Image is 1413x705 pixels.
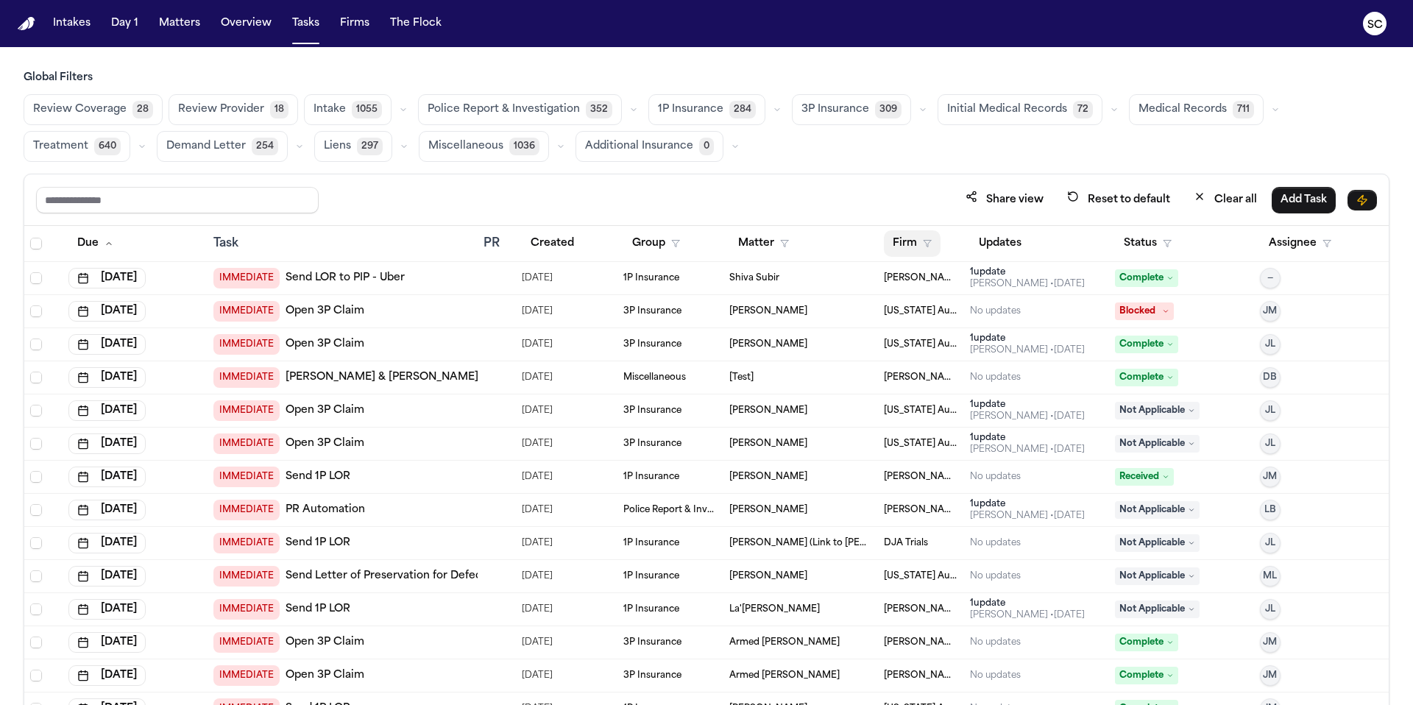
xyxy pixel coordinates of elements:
[252,138,278,155] span: 254
[576,131,723,162] button: Additional Insurance0
[132,101,153,118] span: 28
[169,94,298,125] button: Review Provider18
[938,94,1102,125] button: Initial Medical Records72
[947,102,1067,117] span: Initial Medical Records
[33,139,88,154] span: Treatment
[105,10,144,37] button: Day 1
[1073,101,1093,118] span: 72
[33,102,127,117] span: Review Coverage
[658,102,723,117] span: 1P Insurance
[24,94,163,125] button: Review Coverage28
[18,17,35,31] img: Finch Logo
[24,131,130,162] button: Treatment640
[428,139,503,154] span: Miscellaneous
[957,186,1052,213] button: Share view
[157,131,288,162] button: Demand Letter254
[792,94,911,125] button: 3P Insurance309
[270,101,288,118] span: 18
[1138,102,1227,117] span: Medical Records
[314,131,392,162] button: Liens297
[304,94,392,125] button: Intake1055
[352,101,382,118] span: 1055
[585,139,693,154] span: Additional Insurance
[648,94,765,125] button: 1P Insurance284
[47,10,96,37] button: Intakes
[178,102,264,117] span: Review Provider
[324,139,351,154] span: Liens
[18,17,35,31] a: Home
[509,138,539,155] span: 1036
[1233,101,1254,118] span: 711
[699,138,714,155] span: 0
[801,102,869,117] span: 3P Insurance
[875,101,902,118] span: 309
[215,10,277,37] button: Overview
[586,101,612,118] span: 352
[419,131,549,162] button: Miscellaneous1036
[1272,187,1336,213] button: Add Task
[94,138,121,155] span: 640
[166,139,246,154] span: Demand Letter
[334,10,375,37] button: Firms
[384,10,447,37] button: The Flock
[729,101,756,118] span: 284
[1129,94,1264,125] button: Medical Records711
[1185,186,1266,213] button: Clear all
[418,94,622,125] button: Police Report & Investigation352
[286,10,325,37] button: Tasks
[428,102,580,117] span: Police Report & Investigation
[24,71,1389,85] h3: Global Filters
[357,138,383,155] span: 297
[153,10,206,37] button: Matters
[1348,190,1377,210] button: Immediate Task
[1058,186,1179,213] button: Reset to default
[314,102,346,117] span: Intake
